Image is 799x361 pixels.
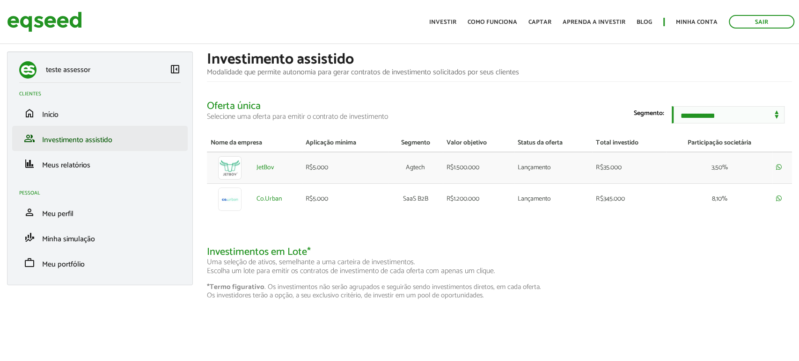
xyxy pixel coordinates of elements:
[19,232,181,243] a: finance_modeMinha simulação
[42,134,112,146] span: Investimento assistido
[12,151,188,176] li: Meus relatórios
[207,135,302,152] th: Nome da empresa
[302,152,389,184] td: R$5.000
[19,158,181,169] a: financeMeus relatórios
[19,257,181,268] a: workMeu portfólio
[592,152,666,184] td: R$35.000
[443,183,514,215] td: R$1.200.000
[19,207,181,218] a: personMeu perfil
[19,190,188,196] h2: Pessoal
[207,281,264,293] strong: *Termo figurativo
[207,258,792,275] p: Uma seleção de ativos, semelhante a uma carteira de investimentos. Escolha um lote para emitir os...
[257,165,274,171] a: JetBov
[42,258,85,271] span: Meu portfólio
[666,135,772,152] th: Participação societária
[7,9,82,34] img: EqSeed
[389,135,443,152] th: Segmento
[19,133,181,144] a: groupInvestimento assistido
[776,164,782,171] a: Compartilhar rodada por whatsapp
[24,257,35,268] span: work
[207,283,792,300] p: . Os investimentos não serão agrupados e seguirão sendo investimentos diretos, em cada oferta. Os...
[592,135,666,152] th: Total investido
[12,250,188,275] li: Meu portfólio
[257,196,282,202] a: Co.Urban
[24,133,35,144] span: group
[24,108,35,119] span: home
[19,108,181,119] a: homeInício
[169,64,181,77] a: Colapsar menu
[776,195,782,202] a: Compartilhar rodada por whatsapp
[42,233,95,245] span: Minha simulação
[42,208,73,220] span: Meu perfil
[389,183,443,215] td: SaaS B2B
[729,15,794,29] a: Sair
[514,152,592,184] td: Lançamento
[24,207,35,218] span: person
[42,108,59,121] span: Início
[207,101,792,121] h2: Oferta única
[207,246,792,276] h2: Investimentos em Lote*
[12,101,188,126] li: Início
[302,183,389,215] td: R$5.000
[637,19,652,25] a: Blog
[24,232,35,243] span: finance_mode
[443,135,514,152] th: Valor objetivo
[514,183,592,215] td: Lançamento
[24,158,35,169] span: finance
[443,152,514,184] td: R$1.500.000
[207,112,792,121] p: Selecione uma oferta para emitir o contrato de investimento
[169,64,181,75] span: left_panel_close
[514,135,592,152] th: Status da oferta
[207,68,792,77] p: Modalidade que permite autonomia para gerar contratos de investimento solicitados por seus clientes
[12,200,188,225] li: Meu perfil
[676,19,718,25] a: Minha conta
[666,152,772,184] td: 3,50%
[389,152,443,184] td: Agtech
[563,19,625,25] a: Aprenda a investir
[302,135,389,152] th: Aplicação mínima
[42,159,90,172] span: Meus relatórios
[592,183,666,215] td: R$345.000
[207,51,792,68] h1: Investimento assistido
[12,225,188,250] li: Minha simulação
[19,91,188,97] h2: Clientes
[429,19,456,25] a: Investir
[634,110,664,117] label: Segmento:
[528,19,551,25] a: Captar
[46,65,90,74] p: teste assessor
[468,19,517,25] a: Como funciona
[12,126,188,151] li: Investimento assistido
[666,183,772,215] td: 8,10%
